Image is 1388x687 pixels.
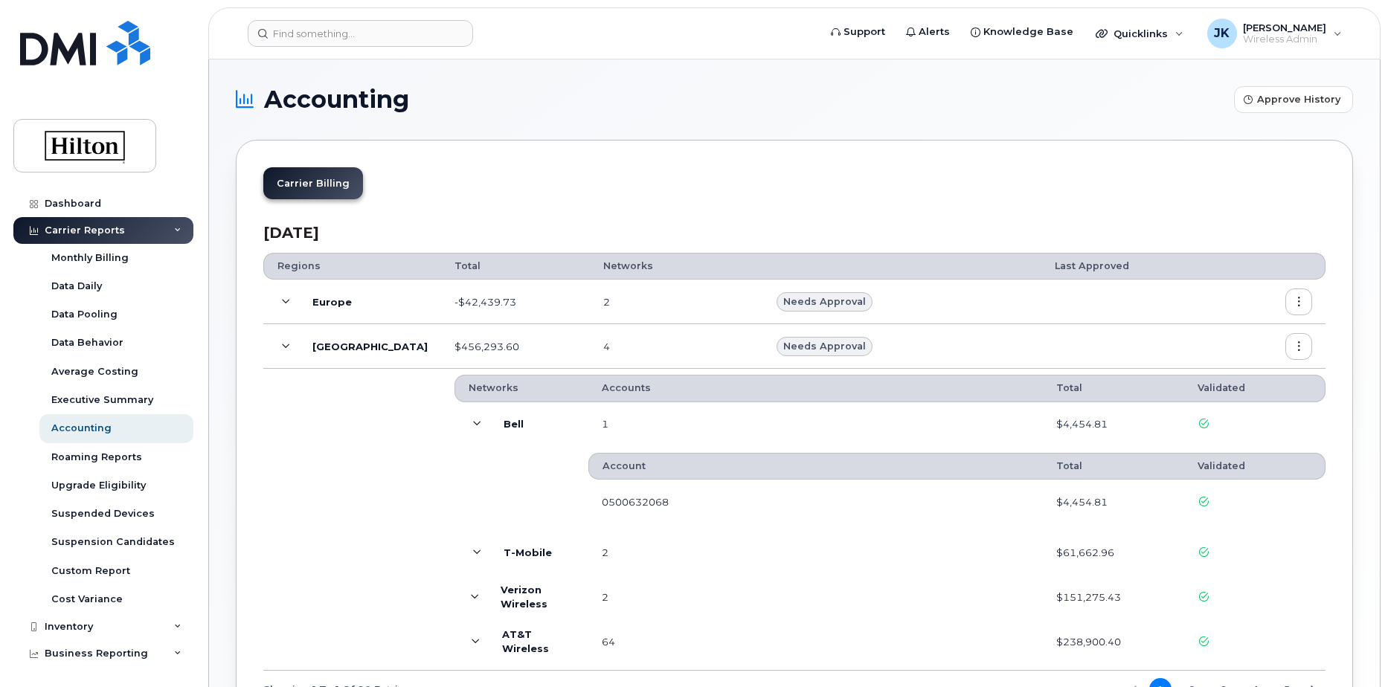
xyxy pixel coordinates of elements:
th: Total [1043,375,1184,401]
b: Bell [504,417,524,431]
th: Account [588,453,1043,480]
td: 2 [588,575,1043,619]
th: Accounts [588,375,1043,401]
td: $4,454.81 [1043,402,1184,447]
th: Regions [263,253,441,280]
span: Accounting [264,88,409,111]
button: Approve History [1234,86,1353,113]
th: Validated [1184,375,1326,401]
td: 0500632068 [588,480,1043,524]
span: Needs Approval [783,294,866,309]
td: 2 [590,280,763,324]
td: $151,275.43 [1043,575,1184,619]
span: $4,454.81 [1056,495,1108,509]
td: 2 [588,530,1043,575]
th: Networks [454,375,588,401]
b: AT&T Wireless [502,628,575,655]
td: 4 [590,324,763,369]
th: Last Approved [1041,253,1272,280]
b: T-Mobile [504,546,552,560]
h3: [DATE] [263,225,1326,241]
b: [GEOGRAPHIC_DATA] [312,340,428,354]
th: Networks [590,253,763,280]
th: Total [1043,453,1184,480]
th: Total [441,253,590,280]
td: 1 [588,402,1043,447]
iframe: Messenger Launcher [1323,622,1377,676]
td: -$42,439.73 [441,280,590,324]
b: Verizon Wireless [501,583,575,610]
td: $456,293.60 [441,324,590,369]
span: Needs Approval [783,339,866,353]
th: Validated [1184,453,1326,480]
td: $61,662.96 [1043,530,1184,575]
b: Europe [312,295,352,309]
span: Approve History [1257,92,1340,106]
td: 64 [588,619,1043,664]
td: $238,900.40 [1043,619,1184,664]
